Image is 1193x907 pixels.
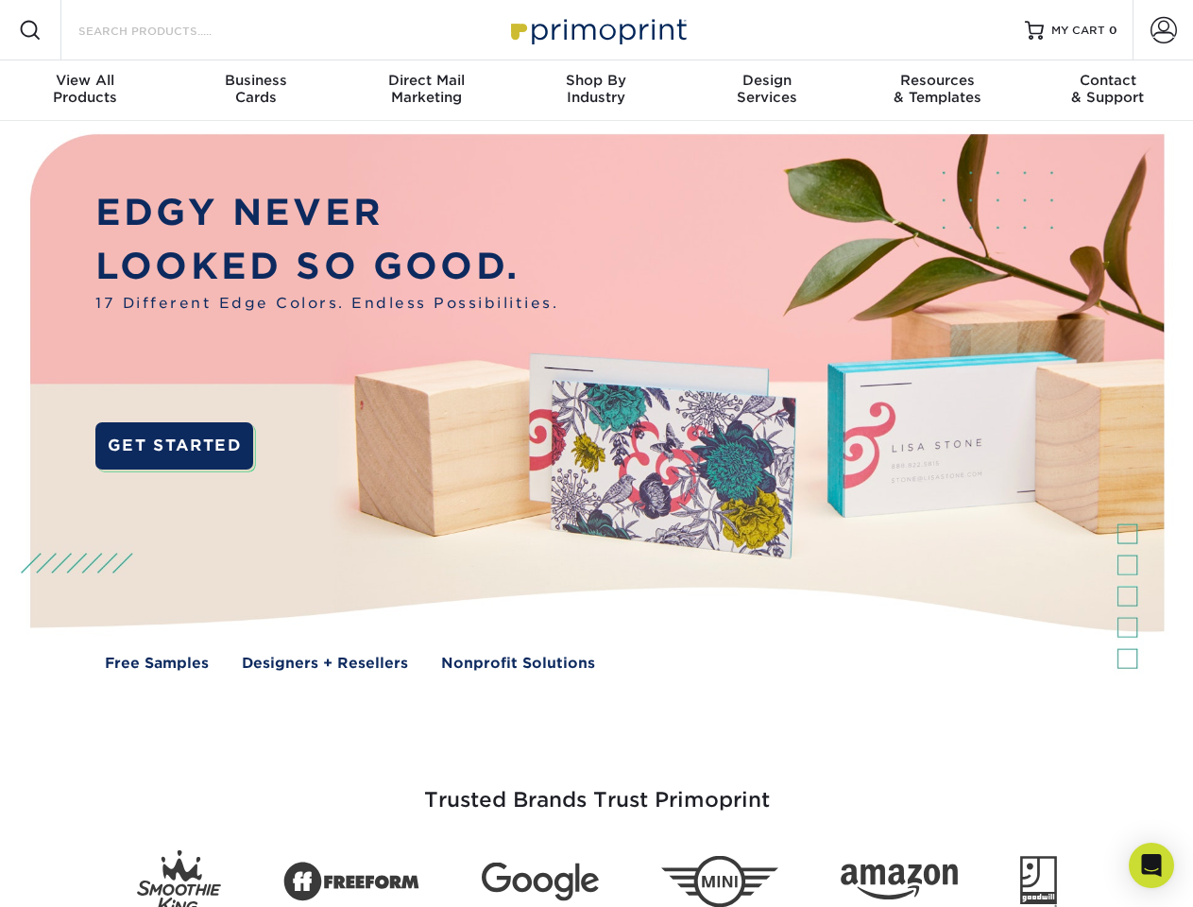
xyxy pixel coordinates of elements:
div: & Templates [852,72,1022,106]
a: Direct MailMarketing [341,60,511,121]
div: Industry [511,72,681,106]
img: Google [482,863,599,901]
span: 0 [1109,24,1117,37]
span: Contact [1023,72,1193,89]
a: Nonprofit Solutions [441,653,595,675]
span: 17 Different Edge Colors. Endless Possibilities. [95,293,558,315]
input: SEARCH PRODUCTS..... [77,19,261,42]
img: Goodwill [1020,856,1057,907]
p: LOOKED SO GOOD. [95,240,558,294]
div: Cards [170,72,340,106]
div: Services [682,72,852,106]
h3: Trusted Brands Trust Primoprint [44,743,1150,835]
a: Resources& Templates [852,60,1022,121]
span: Shop By [511,72,681,89]
span: MY CART [1051,23,1105,39]
div: Marketing [341,72,511,106]
a: Contact& Support [1023,60,1193,121]
p: EDGY NEVER [95,186,558,240]
span: Business [170,72,340,89]
span: Design [682,72,852,89]
div: Open Intercom Messenger [1129,843,1174,888]
span: Direct Mail [341,72,511,89]
div: & Support [1023,72,1193,106]
a: Free Samples [105,653,209,675]
a: Designers + Resellers [242,653,408,675]
a: GET STARTED [95,422,253,470]
img: Primoprint [503,9,691,50]
img: Amazon [841,864,958,900]
a: Shop ByIndustry [511,60,681,121]
span: Resources [852,72,1022,89]
a: BusinessCards [170,60,340,121]
a: DesignServices [682,60,852,121]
